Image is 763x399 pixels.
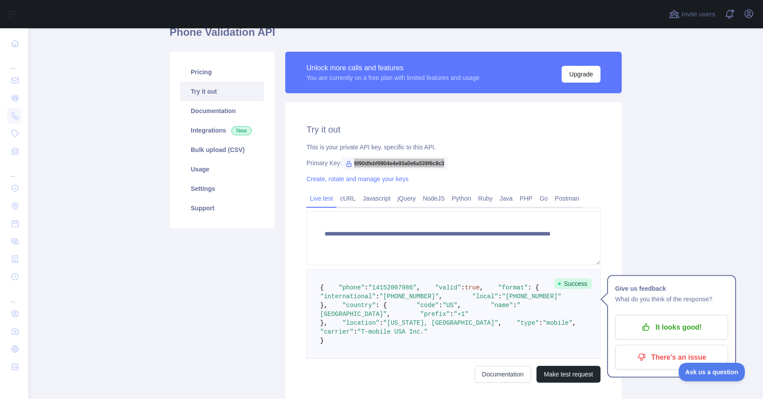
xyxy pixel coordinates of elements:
h2: Try it out [306,123,601,136]
a: PHP [516,191,536,205]
span: "carrier" [320,328,354,335]
span: "format" [498,284,528,291]
button: Invite users [667,7,717,21]
span: "[PHONE_NUMBER]" [502,293,561,300]
span: : [539,319,543,327]
span: 6f90dfebf9904e4e93a0e6a539f6c9c3 [342,157,448,170]
span: "+1" [453,311,468,318]
span: "location" [342,319,379,327]
span: "[PHONE_NUMBER]" [379,293,438,300]
span: , [480,284,483,291]
a: Live test [306,191,336,205]
span: Success [554,278,592,289]
a: Integrations New [180,121,264,140]
div: You are currently on a free plan with limited features and usage [306,73,480,82]
div: ... [7,286,21,304]
a: Support [180,198,264,218]
span: }, [320,302,328,309]
span: , [572,319,576,327]
span: "US" [442,302,457,309]
span: "phone" [339,284,365,291]
a: Ruby [475,191,496,205]
span: : [354,328,357,335]
span: , [457,302,461,309]
div: ... [7,53,21,71]
h1: Phone Validation API [170,25,622,46]
span: : { [376,302,387,309]
span: : [379,319,383,327]
span: }, [320,319,328,327]
a: Documentation [475,366,531,383]
a: Java [496,191,517,205]
h1: Give us feedback [615,283,728,294]
a: Usage [180,160,264,179]
a: Create, rotate and manage your keys [306,175,408,182]
span: } [320,337,324,344]
span: "code" [416,302,438,309]
span: true [465,284,480,291]
a: NodeJS [419,191,448,205]
span: "14152007986" [368,284,416,291]
div: ... [7,161,21,179]
span: "international" [320,293,376,300]
a: Go [536,191,551,205]
button: Upgrade [562,66,601,83]
span: "[US_STATE], [GEOGRAPHIC_DATA]" [383,319,498,327]
span: Invite users [681,9,715,19]
span: : [461,284,465,291]
span: : [513,302,517,309]
span: "mobile" [543,319,572,327]
span: "valid" [435,284,461,291]
span: New [231,126,252,135]
a: Postman [551,191,583,205]
span: : [450,311,453,318]
div: Unlock more calls and features [306,63,480,73]
a: Documentation [180,101,264,121]
span: { [320,284,324,291]
a: Python [448,191,475,205]
span: "country" [342,302,376,309]
span: , [387,311,390,318]
span: "prefix" [420,311,450,318]
span: : [498,293,502,300]
span: "local" [472,293,498,300]
a: jQuery [394,191,419,205]
span: : [376,293,379,300]
a: Try it out [180,82,264,101]
a: Javascript [359,191,394,205]
a: Bulk upload (CSV) [180,140,264,160]
span: : { [528,284,539,291]
span: "name" [491,302,513,309]
span: "type" [517,319,539,327]
span: , [439,293,442,300]
p: What do you think of the response? [615,294,728,304]
div: This is your private API key, specific to this API. [306,143,601,152]
span: , [416,284,420,291]
span: , [498,319,502,327]
span: : [439,302,442,309]
span: : [365,284,368,291]
div: Primary Key: [306,159,601,167]
button: Make test request [536,366,601,383]
span: "T-mobile USA Inc." [357,328,428,335]
a: Pricing [180,62,264,82]
a: cURL [336,191,359,205]
iframe: Toggle Customer Support [679,363,745,381]
a: Settings [180,179,264,198]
